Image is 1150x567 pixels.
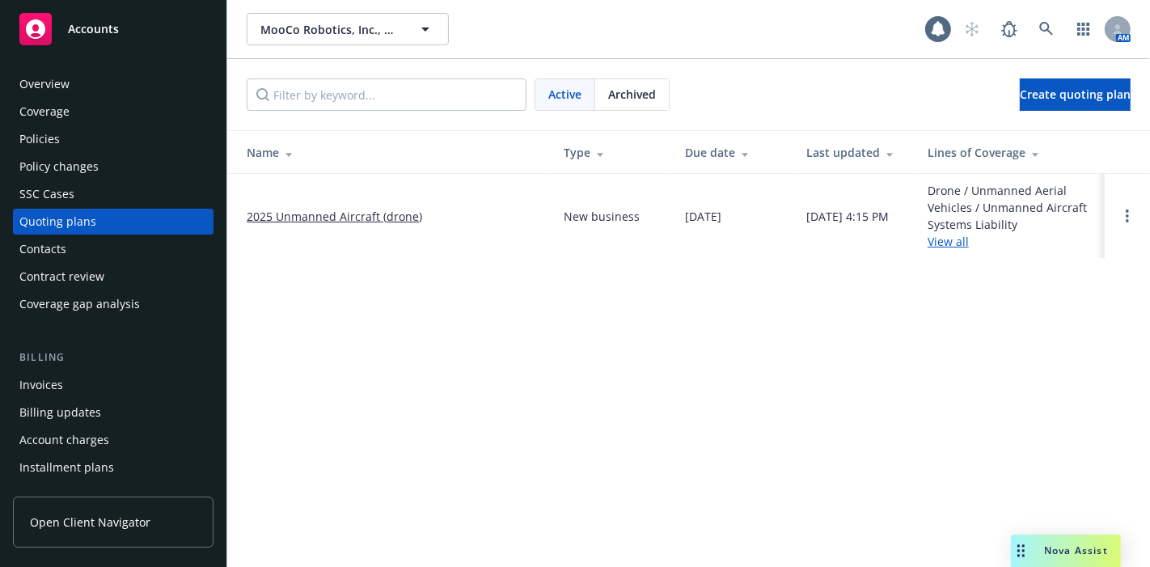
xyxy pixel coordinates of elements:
div: Invoices [19,372,63,398]
a: Search [1030,13,1063,45]
span: Accounts [68,23,119,36]
div: Last updated [806,144,902,161]
input: Filter by keyword... [247,78,526,111]
a: Installment plans [13,455,214,480]
div: Quoting plans [19,209,96,235]
button: Nova Assist [1011,535,1121,567]
div: Overview [19,71,70,97]
span: MooCo Robotics, Inc., DBA: Agtonomy [260,21,400,38]
div: Drone / Unmanned Aerial Vehicles / Unmanned Aircraft Systems Liability [928,182,1092,250]
span: Open Client Navigator [30,514,150,531]
a: Create quoting plan [1020,78,1131,111]
span: Active [548,86,581,103]
a: Invoices [13,372,214,398]
a: 2025 Unmanned Aircraft (drone) [247,208,422,225]
a: Billing updates [13,400,214,425]
span: Archived [608,86,656,103]
div: Billing updates [19,400,101,425]
a: Open options [1118,206,1137,226]
div: Coverage gap analysis [19,291,140,317]
div: Policies [19,126,60,152]
div: Policy changes [19,154,99,180]
a: Coverage [13,99,214,125]
div: Account charges [19,427,109,453]
a: Policies [13,126,214,152]
span: Nova Assist [1044,544,1108,557]
a: View all [928,234,969,249]
a: Quoting plans [13,209,214,235]
a: Overview [13,71,214,97]
div: [DATE] [685,208,721,225]
a: Account charges [13,427,214,453]
div: Type [564,144,659,161]
div: Installment plans [19,455,114,480]
span: Create quoting plan [1020,87,1131,102]
a: Coverage gap analysis [13,291,214,317]
a: Report a Bug [993,13,1025,45]
div: SSC Cases [19,181,74,207]
div: Billing [13,349,214,366]
a: Contacts [13,236,214,262]
a: Start snowing [956,13,988,45]
div: Contacts [19,236,66,262]
a: SSC Cases [13,181,214,207]
div: Due date [685,144,780,161]
div: Coverage [19,99,70,125]
a: Accounts [13,6,214,52]
div: Contract review [19,264,104,290]
div: Name [247,144,538,161]
a: Switch app [1068,13,1100,45]
button: MooCo Robotics, Inc., DBA: Agtonomy [247,13,449,45]
div: New business [564,208,640,225]
div: Drag to move [1011,535,1031,567]
div: Lines of Coverage [928,144,1092,161]
a: Contract review [13,264,214,290]
div: [DATE] 4:15 PM [806,208,889,225]
a: Policy changes [13,154,214,180]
